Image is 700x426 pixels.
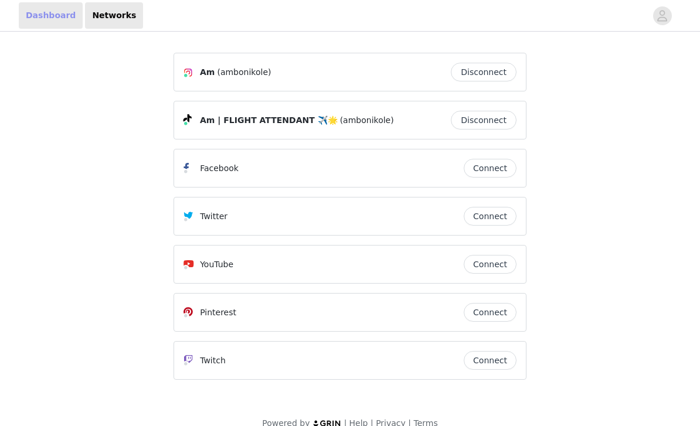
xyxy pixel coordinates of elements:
[85,2,143,29] a: Networks
[200,306,236,319] p: Pinterest
[200,162,239,175] p: Facebook
[200,210,227,223] p: Twitter
[184,68,193,77] img: Instagram Icon
[200,258,233,271] p: YouTube
[200,355,226,367] p: Twitch
[340,114,394,127] span: (ambonikole)
[451,63,516,81] button: Disconnect
[217,66,271,79] span: (ambonikole)
[451,111,516,129] button: Disconnect
[464,303,516,322] button: Connect
[200,114,338,127] span: Am | FLIGHT ATTENDANT ✈️🌟
[19,2,83,29] a: Dashboard
[464,207,516,226] button: Connect
[657,6,668,25] div: avatar
[464,351,516,370] button: Connect
[464,255,516,274] button: Connect
[464,159,516,178] button: Connect
[200,66,215,79] span: Am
